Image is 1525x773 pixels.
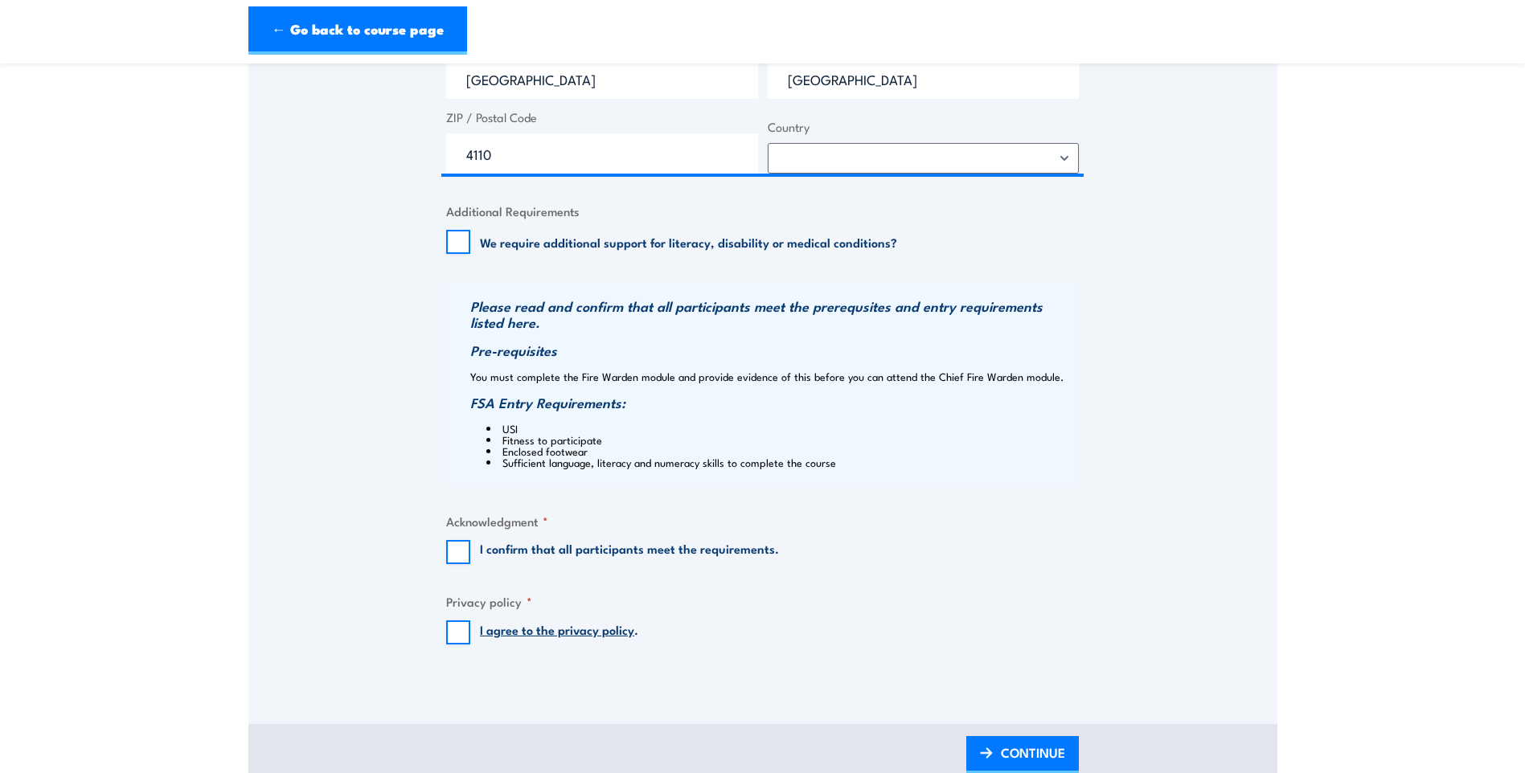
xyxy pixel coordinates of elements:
label: We require additional support for literacy, disability or medical conditions? [480,234,897,250]
label: ZIP / Postal Code [446,108,758,127]
li: Sufficient language, literacy and numeracy skills to complete the course [486,456,1075,468]
legend: Acknowledgment [446,512,548,530]
a: ← Go back to course page [248,6,467,55]
label: . [480,620,638,644]
a: I agree to the privacy policy [480,620,634,638]
label: Country [768,118,1080,137]
li: Enclosed footwear [486,445,1075,456]
li: USI [486,423,1075,434]
p: You must complete the Fire Warden module and provide evidence of this before you can attend the C... [470,370,1075,382]
label: I confirm that all participants meet the requirements. [480,540,779,564]
legend: Additional Requirements [446,202,580,220]
legend: Privacy policy [446,592,532,611]
li: Fitness to participate [486,434,1075,445]
h3: Please read and confirm that all participants meet the prerequsites and entry requirements listed... [470,298,1075,330]
h3: Pre-requisites [470,342,1075,358]
h3: FSA Entry Requirements: [470,395,1075,411]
